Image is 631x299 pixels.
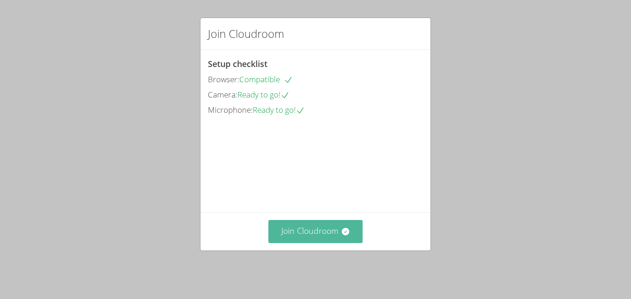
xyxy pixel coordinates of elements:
span: Ready to go! [253,104,305,115]
button: Join Cloudroom [268,220,363,243]
span: Ready to go! [237,89,290,100]
span: Browser: [208,74,239,85]
span: Microphone: [208,104,253,115]
span: Setup checklist [208,58,267,69]
span: Compatible [239,74,293,85]
h2: Join Cloudroom [208,25,284,42]
span: Camera: [208,89,237,100]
